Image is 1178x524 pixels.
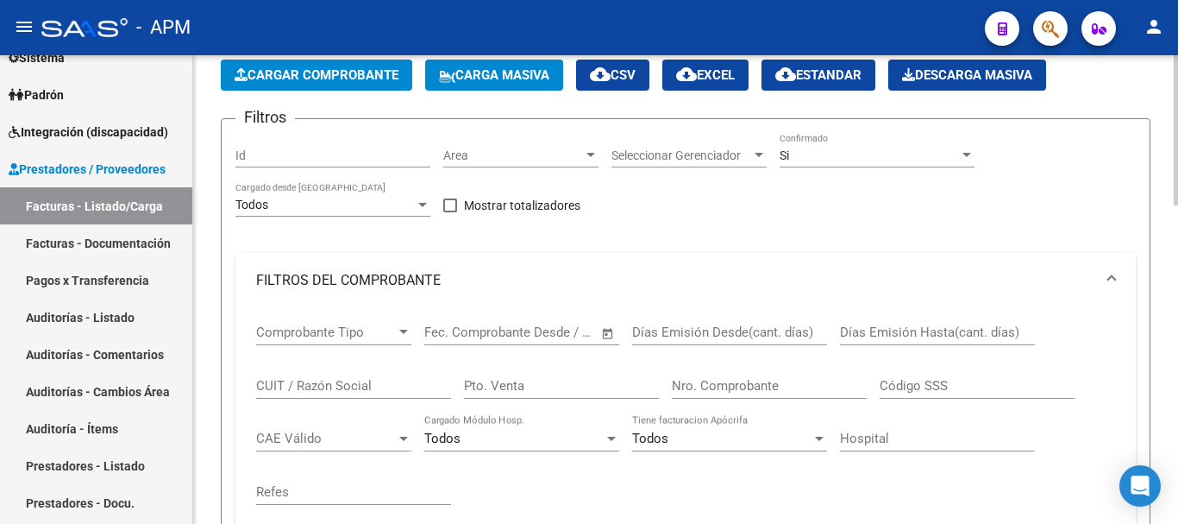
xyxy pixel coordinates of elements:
span: Mostrar totalizadores [464,195,580,216]
button: Carga Masiva [425,60,563,91]
span: Carga Masiva [439,67,549,83]
span: Todos [235,198,268,211]
app-download-masive: Descarga masiva de comprobantes (adjuntos) [888,60,1046,91]
span: EXCEL [676,67,735,83]
span: Padrón [9,85,64,104]
button: Open calendar [598,324,618,344]
span: Estandar [775,67,862,83]
input: End date [496,325,580,340]
span: CSV [590,67,636,83]
span: Area [443,148,583,163]
mat-icon: menu [14,16,34,37]
span: Integración (discapacidad) [9,123,168,142]
mat-icon: cloud_download [676,64,697,85]
span: Si [780,148,789,162]
span: - APM [136,9,191,47]
mat-icon: person [1144,16,1164,37]
div: Open Intercom Messenger [1119,465,1161,507]
mat-icon: cloud_download [590,64,611,85]
span: Prestadores / Proveedores [9,160,166,179]
span: Comprobante Tipo [256,325,396,340]
mat-expansion-panel-header: FILTROS DEL COMPROBANTE [235,253,1136,308]
button: Cargar Comprobante [221,60,412,91]
button: EXCEL [662,60,749,91]
h3: Filtros [235,105,295,129]
button: Descarga Masiva [888,60,1046,91]
mat-icon: cloud_download [775,64,796,85]
span: Descarga Masiva [902,67,1032,83]
span: Cargar Comprobante [235,67,398,83]
span: Seleccionar Gerenciador [611,148,751,163]
input: Start date [424,325,480,340]
button: CSV [576,60,649,91]
span: Todos [632,431,668,446]
button: Estandar [761,60,875,91]
span: CAE Válido [256,431,396,446]
mat-panel-title: FILTROS DEL COMPROBANTE [256,271,1094,290]
span: Todos [424,431,461,446]
span: Sistema [9,48,65,67]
